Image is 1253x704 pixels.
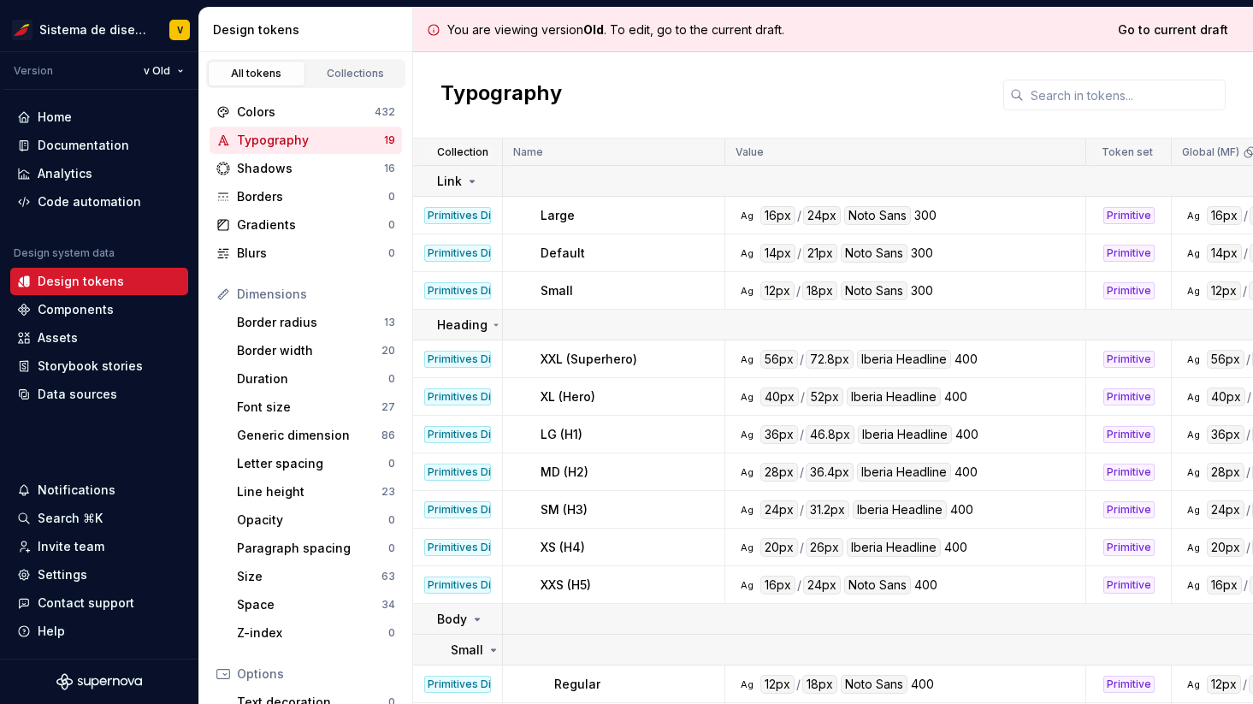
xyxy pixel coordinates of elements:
div: Ag [740,390,754,404]
a: Opacity0 [230,506,402,534]
div: 24px [803,576,841,595]
img: 55604660-494d-44a9-beb2-692398e9940a.png [12,20,33,40]
div: Generic dimension [237,427,381,444]
div: Home [38,109,72,126]
button: Sistema de diseño IberiaV [3,11,195,48]
a: Shadows16 [210,155,402,182]
div: / [800,538,804,557]
div: Shadows [237,160,384,177]
div: 40px [760,387,799,406]
div: Primitives Dimension (0.1) [424,207,491,224]
div: Primitives Dimension (0.1) [424,282,491,299]
div: Primitives Dimension (0.1) [424,426,491,443]
div: Ag [740,578,754,592]
a: Storybook stories [10,352,188,380]
p: Small [451,642,483,659]
p: Name [513,145,543,159]
a: Gradients0 [210,211,402,239]
a: Analytics [10,160,188,187]
div: Sistema de diseño Iberia [39,21,149,38]
div: Blurs [237,245,388,262]
a: Z-index0 [230,619,402,647]
div: 0 [388,457,395,470]
div: 400 [955,425,978,444]
div: Notifications [38,482,115,499]
div: Primitive [1103,282,1155,299]
input: Search in tokens... [1024,80,1226,110]
div: Ag [740,352,754,366]
div: Design tokens [213,21,405,38]
div: 16px [1207,206,1242,225]
p: XXL (Superhero) [541,351,637,368]
div: All tokens [214,67,299,80]
div: Primitives Dimension (0.1) [424,676,491,693]
div: Space [237,596,381,613]
div: Iberia Headline [858,425,952,444]
div: 400 [944,538,967,557]
div: Primitives Dimension (0.1) [424,245,491,262]
div: Line height [237,483,381,500]
div: Noto Sans [841,244,907,263]
p: Small [541,282,573,299]
div: Collections [313,67,399,80]
p: Large [541,207,575,224]
div: 26px [806,538,843,557]
div: Font size [237,399,381,416]
a: Space34 [230,591,402,618]
p: XS (H4) [541,539,585,556]
div: 23 [381,485,395,499]
div: Options [237,666,395,683]
div: Primitives Dimension (0.1) [424,464,491,481]
a: Font size27 [230,393,402,421]
a: Data sources [10,381,188,408]
div: 400 [955,350,978,369]
a: Components [10,296,188,323]
strong: Old [583,22,604,37]
div: 72.8px [806,350,854,369]
div: 52px [807,387,843,406]
div: 0 [388,190,395,204]
a: Border width20 [230,337,402,364]
p: You are viewing version . To edit, go to the current draft. [447,21,784,38]
div: 24px [760,500,798,519]
div: / [1246,350,1250,369]
div: 432 [375,105,395,119]
div: Ag [1186,465,1200,479]
a: Invite team [10,533,188,560]
div: Ag [740,284,754,298]
div: Border width [237,342,381,359]
div: Ag [1186,246,1200,260]
a: Generic dimension86 [230,422,402,449]
div: 14px [760,244,795,263]
div: 20px [760,538,798,557]
div: 300 [914,206,937,225]
div: / [797,244,801,263]
div: / [800,425,804,444]
p: Link [437,173,462,190]
a: Colors432 [210,98,402,126]
div: Primitive [1103,539,1155,556]
div: / [797,206,801,225]
div: Gradients [237,216,388,234]
button: Help [10,618,188,645]
div: Documentation [38,137,129,154]
div: 18px [802,675,837,694]
div: Iberia Headline [847,387,941,406]
div: Ag [740,677,754,691]
div: Components [38,301,114,318]
div: / [1246,463,1250,482]
div: Contact support [38,595,134,612]
p: Collection [437,145,488,159]
div: 12px [760,281,795,300]
div: 0 [388,218,395,232]
div: Ag [740,428,754,441]
div: Primitive [1103,426,1155,443]
div: Primitive [1103,676,1155,693]
div: Noto Sans [844,206,911,225]
div: Duration [237,370,388,387]
div: Z-index [237,624,388,642]
div: / [800,500,804,519]
p: Token set [1102,145,1153,159]
div: 56px [1207,350,1244,369]
div: Primitive [1103,207,1155,224]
